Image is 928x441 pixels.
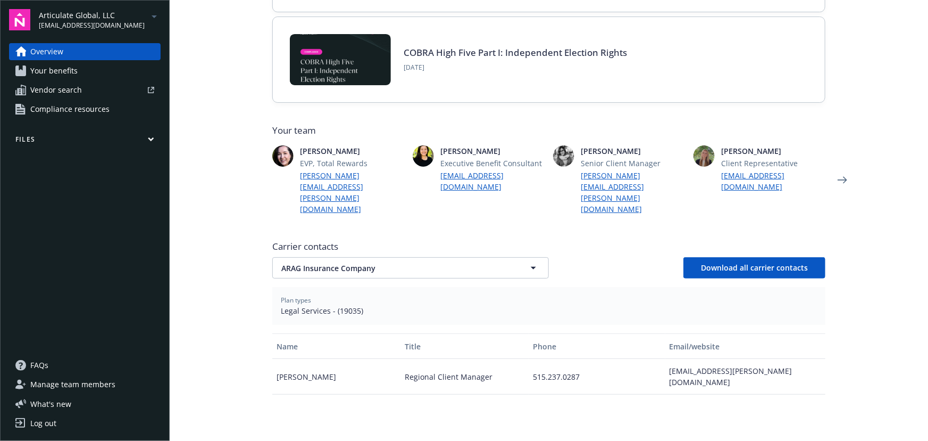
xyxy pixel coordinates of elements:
a: Your benefits [9,62,161,79]
button: Email/website [665,333,825,359]
img: BLOG-Card Image - Compliance - COBRA High Five Pt 1 07-18-25.jpg [290,34,391,85]
a: Next [834,171,851,189]
span: Manage team members [30,376,115,393]
button: Files [9,135,161,148]
a: Manage team members [9,376,161,393]
span: Client Representative [721,158,825,169]
a: COBRA High Five Part I: Independent Election Rights [404,46,627,59]
a: Compliance resources [9,101,161,118]
div: [PERSON_NAME] [272,359,400,395]
span: [PERSON_NAME] [581,145,685,157]
span: FAQs [30,357,48,374]
span: ARAG Insurance Company [281,263,503,274]
span: Download all carrier contacts [701,263,808,273]
div: 515.237.0287 [529,359,665,395]
button: Download all carrier contacts [683,257,825,279]
div: [EMAIL_ADDRESS][PERSON_NAME][DOMAIN_NAME] [665,359,825,395]
a: Vendor search [9,81,161,99]
span: Articulate Global, LLC [39,10,145,21]
a: FAQs [9,357,161,374]
button: Phone [529,333,665,359]
img: photo [413,145,434,167]
div: Title [405,341,524,352]
span: Legal Services - (19035) [281,305,817,316]
span: [PERSON_NAME] [440,145,545,157]
span: [PERSON_NAME] [300,145,404,157]
span: Executive Benefit Consultant [440,158,545,169]
div: Name [277,341,396,352]
span: [PERSON_NAME] [721,145,825,157]
div: Phone [533,341,661,352]
span: What ' s new [30,398,71,410]
span: Senior Client Manager [581,158,685,169]
a: [EMAIL_ADDRESS][DOMAIN_NAME] [440,170,545,192]
button: Articulate Global, LLC[EMAIL_ADDRESS][DOMAIN_NAME]arrowDropDown [39,9,161,30]
span: Your benefits [30,62,78,79]
a: [PERSON_NAME][EMAIL_ADDRESS][PERSON_NAME][DOMAIN_NAME] [581,170,685,215]
span: Vendor search [30,81,82,99]
button: Title [400,333,529,359]
img: photo [272,145,294,167]
div: Regional Client Manager [400,359,529,395]
span: [EMAIL_ADDRESS][DOMAIN_NAME] [39,21,145,30]
span: Overview [30,43,63,60]
div: Email/website [670,341,821,352]
button: What's new [9,398,88,410]
img: photo [553,145,574,167]
span: Plan types [281,296,817,305]
span: Compliance resources [30,101,110,118]
button: Name [272,333,400,359]
img: navigator-logo.svg [9,9,30,30]
span: [DATE] [404,63,627,72]
span: EVP, Total Rewards [300,158,404,169]
img: photo [693,145,715,167]
span: Carrier contacts [272,240,825,253]
a: [EMAIL_ADDRESS][DOMAIN_NAME] [721,170,825,192]
button: ARAG Insurance Company [272,257,549,279]
a: Overview [9,43,161,60]
a: [PERSON_NAME][EMAIL_ADDRESS][PERSON_NAME][DOMAIN_NAME] [300,170,404,215]
span: Your team [272,124,825,137]
a: arrowDropDown [148,10,161,22]
div: Log out [30,415,56,432]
